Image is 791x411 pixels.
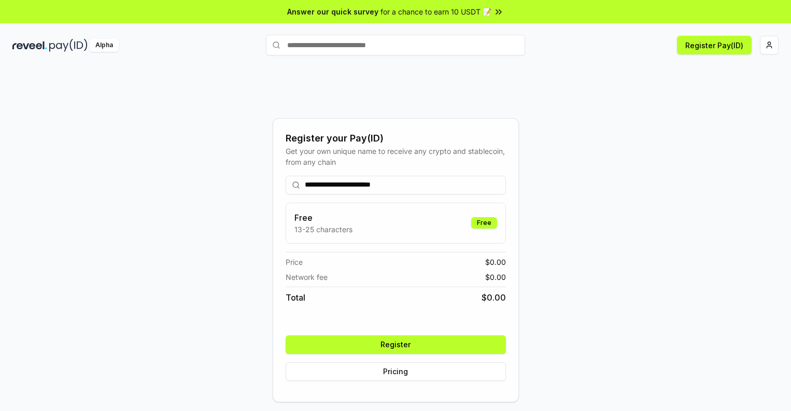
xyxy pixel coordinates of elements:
[287,6,378,17] span: Answer our quick survey
[286,362,506,381] button: Pricing
[485,257,506,267] span: $ 0.00
[485,272,506,282] span: $ 0.00
[286,291,305,304] span: Total
[49,39,88,52] img: pay_id
[677,36,752,54] button: Register Pay(ID)
[286,272,328,282] span: Network fee
[286,146,506,167] div: Get your own unique name to receive any crypto and stablecoin, from any chain
[482,291,506,304] span: $ 0.00
[90,39,119,52] div: Alpha
[380,6,491,17] span: for a chance to earn 10 USDT 📝
[294,224,352,235] p: 13-25 characters
[471,217,497,229] div: Free
[286,257,303,267] span: Price
[286,335,506,354] button: Register
[286,131,506,146] div: Register your Pay(ID)
[294,211,352,224] h3: Free
[12,39,47,52] img: reveel_dark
